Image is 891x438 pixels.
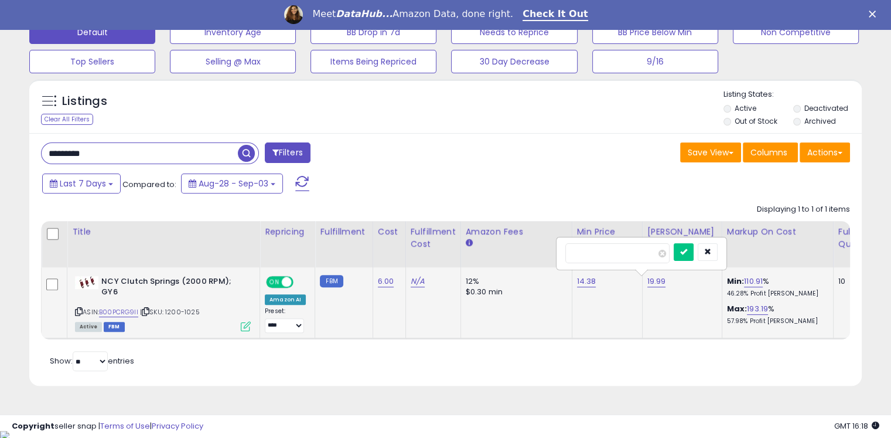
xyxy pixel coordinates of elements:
span: Last 7 Days [60,178,106,189]
a: 6.00 [378,276,394,287]
button: Top Sellers [29,50,155,73]
span: 2025-09-11 16:18 GMT [834,420,879,432]
span: | SKU: 1200-1025 [140,307,200,317]
span: Compared to: [122,179,176,190]
a: 110.91 [744,276,763,287]
span: Show: entries [50,355,134,366]
label: Archived [804,116,835,126]
button: Last 7 Days [42,174,121,193]
div: Amazon Fees [466,226,567,238]
img: Profile image for Georgie [284,5,303,24]
button: 9/16 [592,50,718,73]
a: Privacy Policy [152,420,203,432]
button: Selling @ Max [170,50,296,73]
p: 46.28% Profit [PERSON_NAME] [727,290,824,298]
div: Displaying 1 to 1 of 1 items [757,204,850,215]
span: FBM [104,322,125,332]
div: Cost [378,226,401,238]
div: seller snap | | [12,421,203,432]
button: Needs to Reprice [451,21,577,44]
div: Preset: [265,307,306,334]
div: Title [72,226,255,238]
small: FBM [320,275,343,287]
button: Items Being Repriced [310,50,436,73]
b: Max: [727,303,747,314]
button: Columns [743,142,798,162]
label: Out of Stock [735,116,777,126]
div: 10 [838,276,875,287]
span: Aug-28 - Sep-03 [199,178,268,189]
h5: Listings [62,93,107,110]
button: 30 Day Decrease [451,50,577,73]
img: 31j9UwxbfvL._SL40_.jpg [75,276,98,289]
span: All listings currently available for purchase on Amazon [75,322,102,332]
div: % [727,304,824,325]
div: ASIN: [75,276,251,331]
strong: Copyright [12,420,54,432]
div: Min Price [577,226,637,238]
b: Min: [727,276,745,287]
div: [PERSON_NAME] [647,226,717,238]
th: The percentage added to the cost of goods (COGS) that forms the calculator for Min & Max prices. [722,221,833,267]
div: Amazon AI [265,294,306,305]
span: Columns [750,147,787,158]
button: Actions [800,142,850,162]
p: 57.98% Profit [PERSON_NAME] [727,317,824,325]
a: B00PCRG9II [99,307,138,317]
a: 19.99 [647,276,666,287]
button: Inventory Age [170,21,296,44]
button: Default [29,21,155,44]
div: $0.30 min [466,287,563,297]
button: BB Price Below Min [592,21,718,44]
a: N/A [411,276,425,287]
div: Clear All Filters [41,114,93,125]
label: Active [735,103,756,113]
small: Amazon Fees. [466,238,473,249]
div: % [727,276,824,298]
span: ON [267,277,282,287]
a: 14.38 [577,276,596,287]
a: Terms of Use [100,420,150,432]
div: Close [869,11,880,18]
p: Listing States: [723,89,862,100]
a: 193.19 [747,303,768,315]
div: Fulfillment Cost [411,226,456,250]
div: Fulfillable Quantity [838,226,879,250]
button: Aug-28 - Sep-03 [181,174,283,193]
button: Save View [680,142,741,162]
button: Non Competitive [733,21,859,44]
a: Check It Out [523,8,588,21]
label: Deactivated [804,103,848,113]
button: Filters [265,142,310,163]
div: Repricing [265,226,310,238]
span: OFF [292,277,310,287]
div: 12% [466,276,563,287]
i: DataHub... [336,8,392,19]
div: Markup on Cost [727,226,828,238]
div: Meet Amazon Data, done right. [312,8,513,20]
b: NCY Clutch Springs (2000 RPM); GY6 [101,276,244,301]
button: BB Drop in 7d [310,21,436,44]
div: Fulfillment [320,226,367,238]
